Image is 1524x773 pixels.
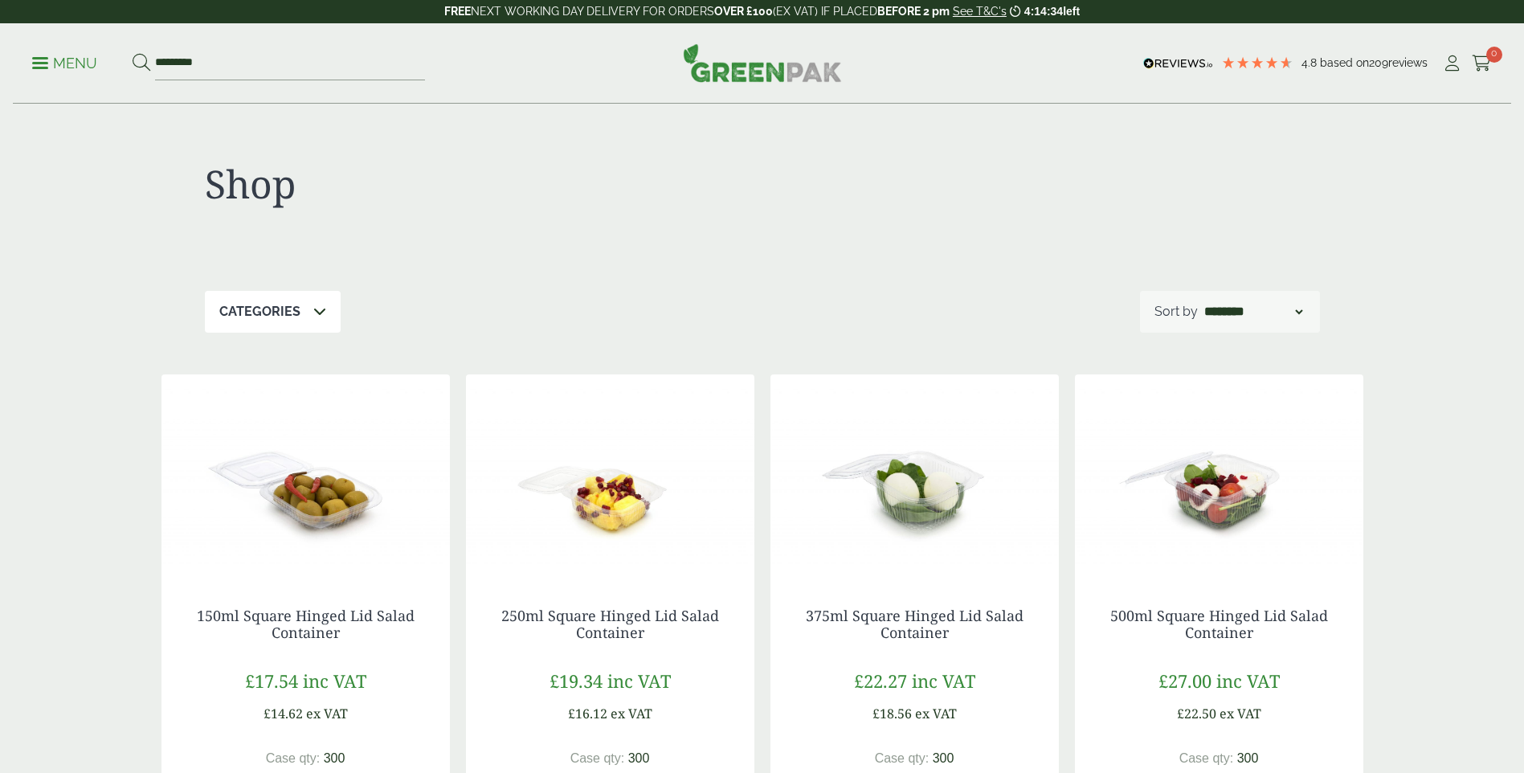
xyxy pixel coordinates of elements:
span: £22.27 [854,669,907,693]
a: 250ml Square Hinged Lid Salad Container [501,606,719,643]
img: 150ml Square Hinged Salad Container open [161,374,450,575]
span: inc VAT [607,669,671,693]
span: 209 [1369,56,1388,69]
span: 300 [933,751,954,765]
p: Categories [219,302,300,321]
h1: Shop [205,161,762,207]
p: Sort by [1154,302,1198,321]
span: 300 [628,751,650,765]
span: 4.8 [1301,56,1320,69]
span: 4:14:34 [1024,5,1063,18]
a: See T&C's [953,5,1007,18]
span: inc VAT [303,669,366,693]
span: ex VAT [915,705,957,722]
i: Cart [1472,55,1492,72]
span: reviews [1388,56,1428,69]
strong: OVER £100 [714,5,773,18]
p: Menu [32,54,97,73]
span: Case qty: [1179,751,1234,765]
span: Based on [1320,56,1369,69]
a: 375ml Square Hinged Lid Salad Container [806,606,1023,643]
img: GreenPak Supplies [683,43,842,82]
a: 0 [1472,51,1492,76]
span: 300 [324,751,345,765]
span: Case qty: [570,751,625,765]
img: 500ml Square Hinged Salad Container open [1075,374,1363,575]
span: Case qty: [875,751,930,765]
a: 500ml Square Hinged Lid Salad Container [1110,606,1328,643]
span: £22.50 [1177,705,1216,722]
img: 250ml Square Hinged Salad Container closed v2 [466,374,754,575]
span: inc VAT [912,669,975,693]
img: REVIEWS.io [1143,58,1213,69]
i: My Account [1442,55,1462,72]
span: 300 [1237,751,1259,765]
a: 150ml Square Hinged Lid Salad Container [197,606,415,643]
span: £17.54 [245,669,298,693]
span: Case qty: [266,751,321,765]
img: 375ml Square Hinged Salad Container open [770,374,1059,575]
span: £27.00 [1158,669,1211,693]
strong: BEFORE 2 pm [877,5,950,18]
select: Shop order [1201,302,1305,321]
span: £18.56 [872,705,912,722]
span: £14.62 [264,705,303,722]
a: Menu [32,54,97,70]
span: ex VAT [306,705,348,722]
span: £16.12 [568,705,607,722]
span: £19.34 [550,669,603,693]
span: ex VAT [1220,705,1261,722]
div: 4.78 Stars [1221,55,1293,70]
span: inc VAT [1216,669,1280,693]
span: ex VAT [611,705,652,722]
span: left [1063,5,1080,18]
span: 0 [1486,47,1502,63]
strong: FREE [444,5,471,18]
